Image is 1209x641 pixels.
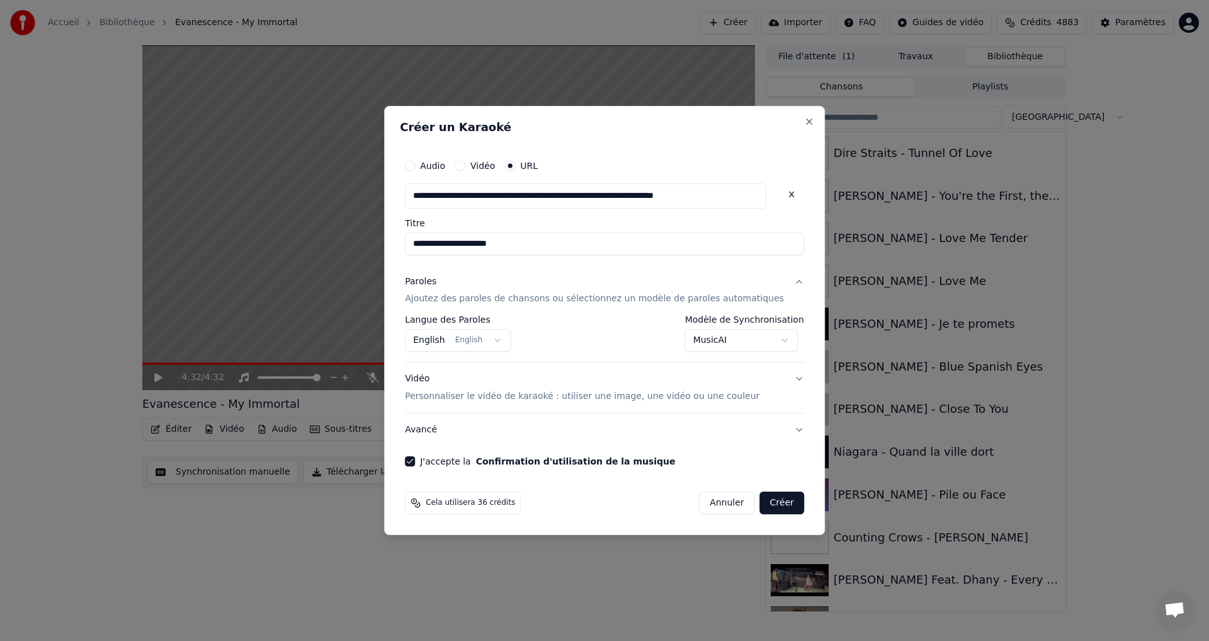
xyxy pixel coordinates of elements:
div: ParolesAjoutez des paroles de chansons ou sélectionnez un modèle de paroles automatiques [405,316,804,362]
button: Annuler [699,492,754,514]
button: Créer [760,492,804,514]
button: ParolesAjoutez des paroles de chansons ou sélectionnez un modèle de paroles automatiques [405,265,804,316]
label: Audio [420,161,445,170]
label: Titre [405,219,804,228]
p: Ajoutez des paroles de chansons ou sélectionnez un modèle de paroles automatiques [405,293,784,306]
span: Cela utilisera 36 crédits [426,498,515,508]
button: J'accepte la [476,457,676,466]
label: Vidéo [470,161,495,170]
label: URL [520,161,538,170]
label: Langue des Paroles [405,316,511,325]
div: Vidéo [405,373,759,403]
h2: Créer un Karaoké [400,122,809,133]
label: J'accepte la [420,457,675,466]
button: Avancé [405,413,804,446]
div: Paroles [405,275,436,288]
label: Modèle de Synchronisation [685,316,804,325]
button: VidéoPersonnaliser le vidéo de karaoké : utiliser une image, une vidéo ou une couleur [405,363,804,413]
p: Personnaliser le vidéo de karaoké : utiliser une image, une vidéo ou une couleur [405,390,759,403]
